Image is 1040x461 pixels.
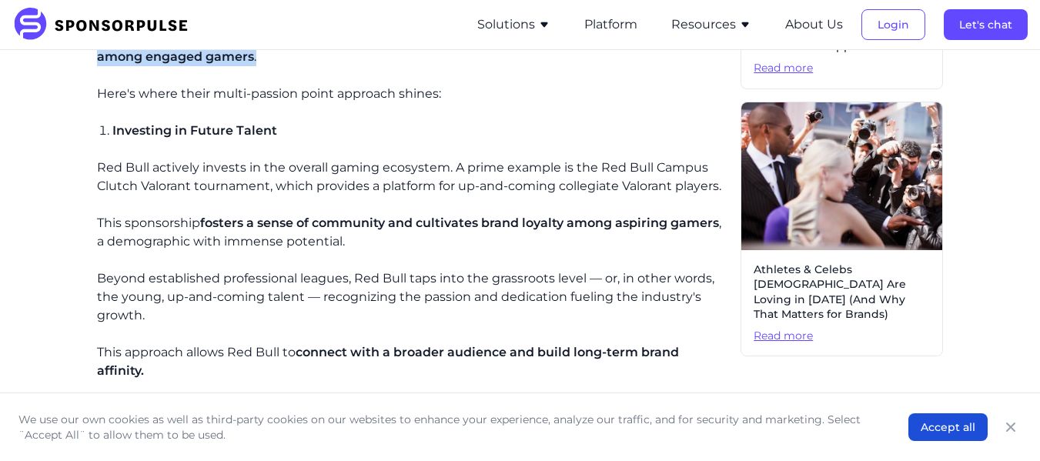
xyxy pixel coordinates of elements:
[584,18,637,32] a: Platform
[754,262,930,322] span: Athletes & Celebs [DEMOGRAPHIC_DATA] Are Loving in [DATE] (And Why That Matters for Brands)
[200,215,719,230] span: fosters a sense of community and cultivates brand loyalty among aspiring gamers
[477,15,550,34] button: Solutions
[944,9,1028,40] button: Let's chat
[963,387,1040,461] iframe: Chat Widget
[861,9,925,40] button: Login
[741,102,942,250] img: Getty Images courtesy of Unsplash
[97,343,728,380] p: This approach allows Red Bull to
[671,15,751,34] button: Resources
[18,412,878,443] p: We use our own cookies as well as third-party cookies on our websites to enhance your experience,...
[785,15,843,34] button: About Us
[97,85,728,103] p: Here's where their multi-passion point approach shines:
[97,345,679,378] span: connect with a broader audience and build long-term brand affinity.
[741,102,943,357] a: Athletes & Celebs [DEMOGRAPHIC_DATA] Are Loving in [DATE] (And Why That Matters for Brands)Read more
[97,159,728,195] p: Red Bull actively invests in the overall gaming ecosystem. A prime example is the Red Bull Campus...
[584,15,637,34] button: Platform
[12,8,199,42] img: SponsorPulse
[112,123,277,138] span: Investing in Future Talent
[97,214,728,251] p: This sponsorship , a demographic with immense potential.
[754,61,930,76] span: Read more
[97,12,727,64] span: 79% aided sponsor awareness within the gaming community, translating to a 39% increase in brand f...
[754,329,930,344] span: Read more
[944,18,1028,32] a: Let's chat
[861,18,925,32] a: Login
[908,413,988,441] button: Accept all
[785,18,843,32] a: About Us
[97,269,728,325] p: Beyond established professional leagues, Red Bull taps into the grassroots level — or, in other w...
